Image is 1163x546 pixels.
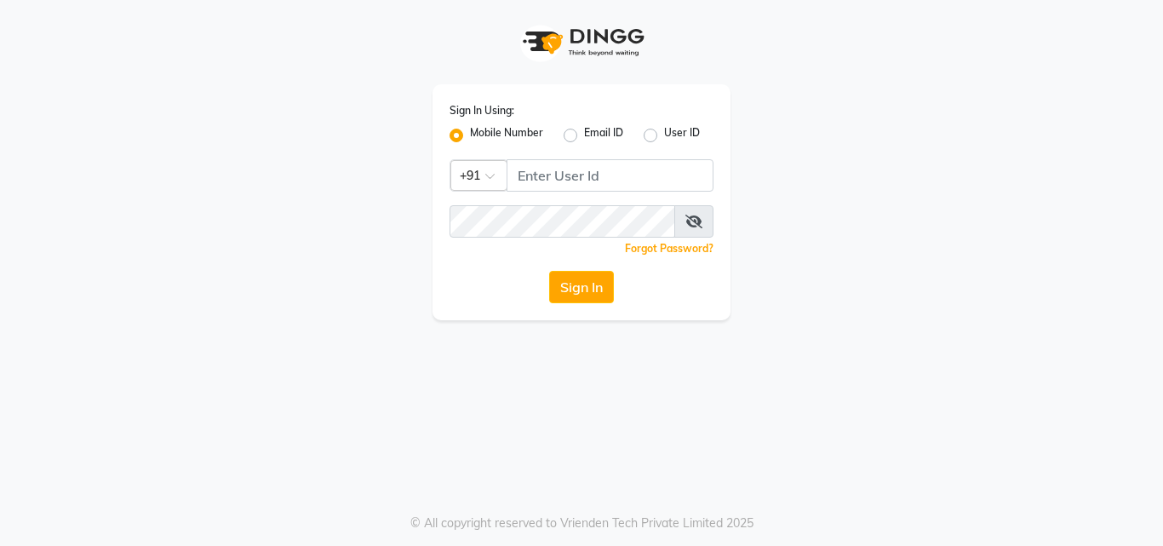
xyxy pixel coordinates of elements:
label: Sign In Using: [450,103,514,118]
label: Mobile Number [470,125,543,146]
input: Username [450,205,675,238]
input: Username [507,159,713,192]
a: Forgot Password? [625,242,713,255]
img: logo1.svg [513,17,650,67]
label: Email ID [584,125,623,146]
button: Sign In [549,271,614,303]
label: User ID [664,125,700,146]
